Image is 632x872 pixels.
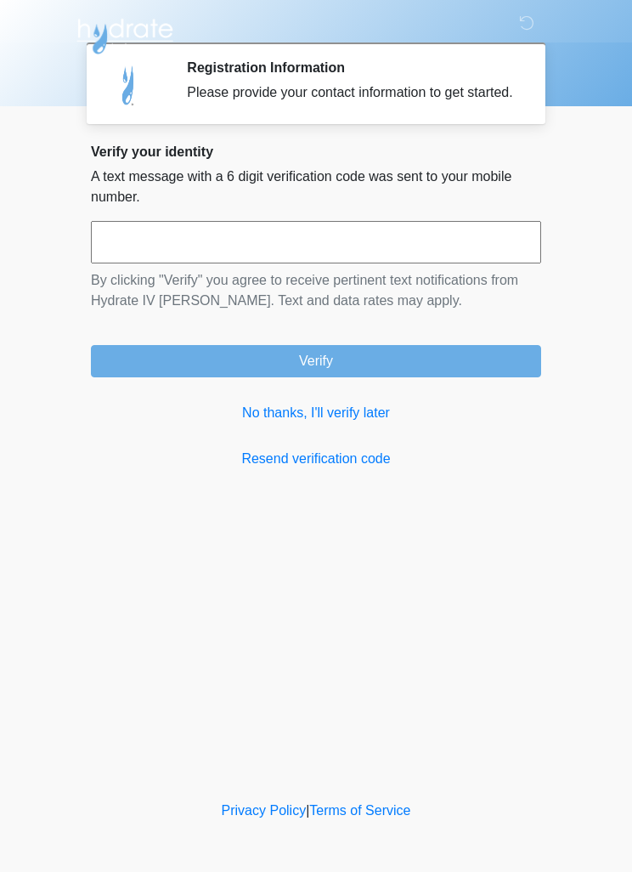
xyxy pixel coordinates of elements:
a: Privacy Policy [222,803,307,818]
a: Terms of Service [309,803,410,818]
a: No thanks, I'll verify later [91,403,541,423]
h2: Verify your identity [91,144,541,160]
p: By clicking "Verify" you agree to receive pertinent text notifications from Hydrate IV [PERSON_NA... [91,270,541,311]
img: Hydrate IV Bar - Chandler Logo [74,13,176,55]
p: A text message with a 6 digit verification code was sent to your mobile number. [91,167,541,207]
a: Resend verification code [91,449,541,469]
div: Please provide your contact information to get started. [187,82,516,103]
img: Agent Avatar [104,59,155,110]
a: | [306,803,309,818]
button: Verify [91,345,541,377]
